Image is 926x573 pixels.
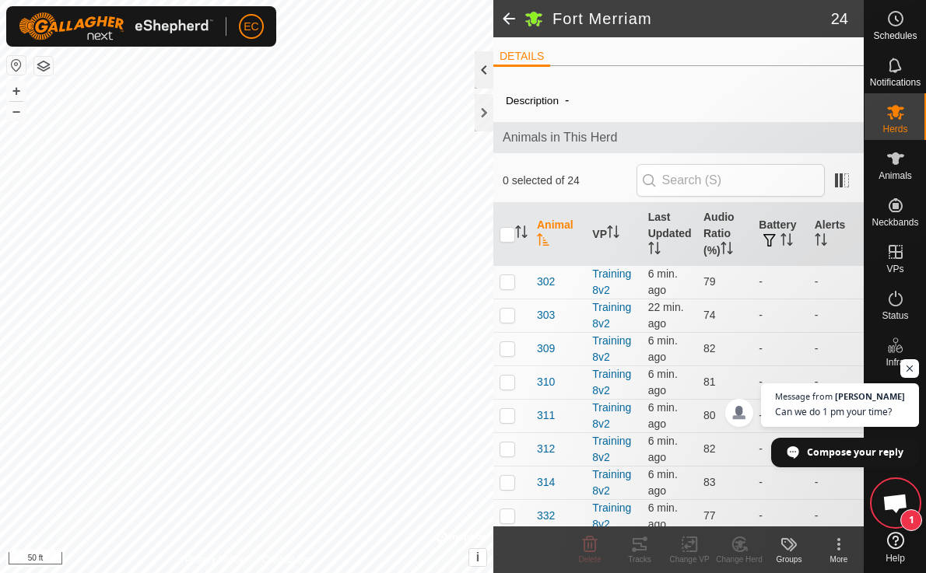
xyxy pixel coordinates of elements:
[815,236,827,248] p-sorticon: Activate to sort
[592,435,631,463] a: Training 8v2
[665,554,714,565] div: Change VP
[476,550,479,564] span: i
[703,409,716,421] span: 80
[537,236,549,248] p-sorticon: Activate to sort
[648,334,678,363] span: Oct 12, 2025, 3:34 PM
[648,368,678,397] span: Oct 12, 2025, 3:34 PM
[537,508,555,524] span: 332
[637,164,825,197] input: Search (S)
[648,435,678,463] span: Oct 12, 2025, 3:34 PM
[882,311,908,320] span: Status
[503,173,637,189] span: 0 selected of 24
[780,236,793,248] p-sorticon: Activate to sort
[882,124,907,134] span: Herds
[752,432,808,466] td: -
[886,554,905,563] span: Help
[537,341,555,357] span: 309
[262,553,308,567] a: Contact Us
[703,275,716,288] span: 79
[835,392,905,400] span: [PERSON_NAME]
[607,228,619,240] p-sorticon: Activate to sort
[648,468,678,497] span: Oct 12, 2025, 3:34 PM
[886,264,903,274] span: VPs
[764,554,814,565] div: Groups
[752,365,808,399] td: -
[870,78,921,87] span: Notifications
[592,301,631,330] a: Training 8v2
[586,203,641,266] th: VP
[579,555,602,564] span: Delete
[873,31,917,40] span: Schedules
[648,267,678,296] span: Oct 12, 2025, 3:34 PM
[469,549,486,566] button: i
[642,203,697,266] th: Last Updated
[808,499,864,533] td: -
[537,374,555,390] span: 310
[34,57,53,75] button: Map Layers
[814,554,864,565] div: More
[185,553,244,567] a: Privacy Policy
[592,501,631,530] a: Training 8v2
[752,399,808,432] td: -
[531,203,586,266] th: Animal
[879,171,912,180] span: Animals
[537,407,555,424] span: 311
[703,376,716,388] span: 81
[244,19,258,35] span: EC
[703,476,716,488] span: 83
[752,332,808,365] td: -
[537,441,555,457] span: 312
[7,56,26,75] button: Reset Map
[697,203,752,266] th: Audio Ratio (%)
[7,102,26,121] button: –
[808,365,864,399] td: -
[752,299,808,332] td: -
[808,332,864,365] td: -
[648,244,661,257] p-sorticon: Activate to sort
[775,404,905,419] span: Can we do 1 pm your time?
[615,554,665,565] div: Tracks
[865,526,926,569] a: Help
[872,218,918,227] span: Neckbands
[721,244,733,257] p-sorticon: Activate to sort
[775,392,833,400] span: Message from
[807,438,903,466] span: Compose your reply
[559,87,575,113] span: -
[752,203,808,266] th: Battery
[537,307,555,323] span: 303
[808,466,864,499] td: -
[872,480,919,526] div: Open chat
[552,9,831,28] h2: Fort Merriam
[648,401,678,430] span: Oct 12, 2025, 3:34 PM
[503,128,854,147] span: Animals in This Herd
[592,401,631,430] a: Training 8v2
[537,474,555,491] span: 314
[592,468,631,497] a: Training 8v2
[703,309,716,321] span: 74
[752,499,808,533] td: -
[592,368,631,397] a: Training 8v2
[648,301,684,330] span: Oct 12, 2025, 3:19 PM
[808,265,864,299] td: -
[493,48,550,67] li: DETAILS
[831,7,848,30] span: 24
[506,95,559,107] label: Description
[703,509,716,522] span: 77
[714,554,764,565] div: Change Herd
[7,82,26,100] button: +
[19,12,213,40] img: Gallagher Logo
[592,334,631,363] a: Training 8v2
[592,267,631,296] a: Training 8v2
[808,299,864,332] td: -
[886,358,904,367] span: Infra
[900,509,922,531] span: 1
[752,466,808,499] td: -
[703,342,716,355] span: 82
[648,501,678,530] span: Oct 12, 2025, 3:34 PM
[808,203,864,266] th: Alerts
[703,442,716,455] span: 82
[752,265,808,299] td: -
[537,274,555,290] span: 302
[515,228,528,240] p-sorticon: Activate to sort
